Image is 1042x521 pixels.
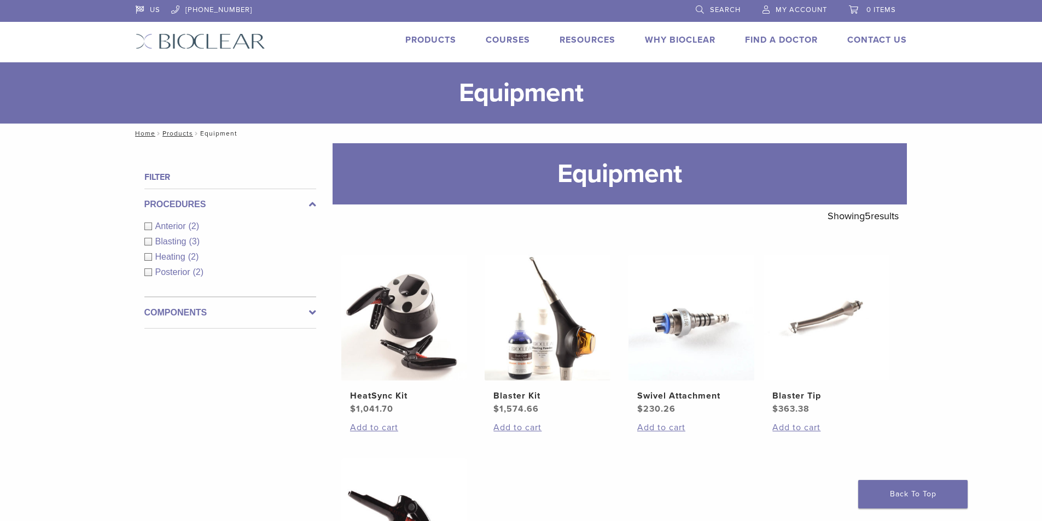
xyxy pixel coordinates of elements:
label: Components [144,306,316,319]
a: Contact Us [847,34,907,45]
a: Add to cart: “Blaster Tip” [772,421,881,434]
span: / [155,131,162,136]
span: $ [350,403,356,414]
img: Swivel Attachment [628,255,754,380]
bdi: 230.26 [637,403,676,414]
a: Add to cart: “HeatSync Kit” [350,421,458,434]
a: Courses [486,34,530,45]
span: Anterior [155,221,189,231]
span: 0 items [866,5,896,14]
bdi: 1,041.70 [350,403,393,414]
a: Products [162,130,193,137]
span: (2) [189,221,200,231]
span: / [193,131,200,136]
h4: Filter [144,171,316,184]
span: $ [637,403,643,414]
a: Back To Top [858,480,968,508]
span: Blasting [155,237,189,246]
h2: Blaster Tip [772,389,881,402]
a: Home [132,130,155,137]
a: Add to cart: “Swivel Attachment” [637,421,746,434]
bdi: 1,574.66 [493,403,539,414]
span: Search [710,5,741,14]
a: HeatSync KitHeatSync Kit $1,041.70 [341,255,468,415]
a: Blaster TipBlaster Tip $363.38 [763,255,890,415]
label: Procedures [144,198,316,211]
a: Add to cart: “Blaster Kit” [493,421,602,434]
a: Blaster KitBlaster Kit $1,574.66 [484,255,612,415]
span: Heating [155,252,188,261]
img: Blaster Tip [764,255,889,380]
h1: Equipment [333,143,907,204]
a: Products [405,34,456,45]
img: Bioclear [136,33,265,49]
h2: Blaster Kit [493,389,602,402]
span: $ [493,403,499,414]
span: (2) [188,252,199,261]
span: (2) [193,267,204,277]
span: My Account [776,5,827,14]
a: Why Bioclear [645,34,715,45]
bdi: 363.38 [772,403,810,414]
span: $ [772,403,778,414]
h2: HeatSync Kit [350,389,458,402]
h2: Swivel Attachment [637,389,746,402]
nav: Equipment [127,124,915,143]
img: Blaster Kit [485,255,610,380]
p: Showing results [828,204,899,227]
a: Swivel AttachmentSwivel Attachment $230.26 [628,255,755,415]
a: Resources [560,34,615,45]
span: Posterior [155,267,193,277]
img: HeatSync Kit [341,255,467,380]
a: Find A Doctor [745,34,818,45]
span: (3) [189,237,200,246]
span: 5 [865,210,871,222]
